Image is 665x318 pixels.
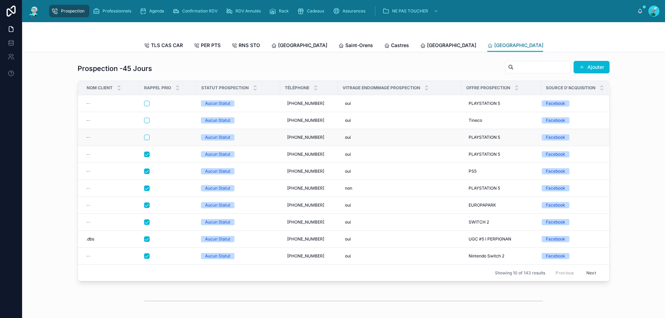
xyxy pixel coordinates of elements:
[201,134,276,140] a: Aucun Statut
[278,42,327,49] span: [GEOGRAPHIC_DATA]
[343,85,420,91] span: Vitrage endommagé Prospection
[284,98,334,109] a: [PHONE_NUMBER]
[469,202,496,208] span: EUROPAPARK
[342,251,458,262] a: oui
[542,151,600,157] a: Facebook
[284,183,334,194] a: [PHONE_NUMBER]
[546,168,565,174] div: Facebook
[28,6,40,17] img: App logo
[205,100,230,107] div: Aucun Statut
[87,85,113,91] span: Nom Client
[201,202,276,208] a: Aucun Statut
[466,149,537,160] a: PLAYSTATION 5
[542,168,600,174] a: Facebook
[284,132,334,143] a: [PHONE_NUMBER]
[466,200,537,211] a: EUROPAPARK
[345,169,351,174] span: oui
[466,115,537,126] a: Tineco
[201,236,276,242] a: Aucun Statut
[205,117,230,124] div: Aucun Statut
[170,5,222,17] a: Confirmation RDV
[91,5,136,17] a: Professionnels
[546,100,565,107] div: Facebook
[342,132,458,143] a: oui
[201,185,276,191] a: Aucun Statut
[466,217,537,228] a: SWITCH 2
[469,236,511,242] span: UGC #5 l PERPIGNAN
[574,61,610,73] button: Ajouter
[342,183,458,194] a: non
[287,135,324,140] span: [PHONE_NUMBER]
[86,101,135,106] a: --
[287,185,324,191] span: [PHONE_NUMBER]
[194,39,221,53] a: PER PTS
[86,152,90,157] span: --
[86,169,90,174] span: --
[201,117,276,124] a: Aucun Statut
[494,42,543,49] span: [GEOGRAPHIC_DATA]
[284,217,334,228] a: [PHONE_NUMBER]
[466,98,537,109] a: PLAYSTATION 5
[287,253,324,259] span: [PHONE_NUMBER]
[284,166,334,177] a: [PHONE_NUMBER]
[287,236,324,242] span: [PHONE_NUMBER]
[546,202,565,208] div: Facebook
[342,200,458,211] a: oui
[78,64,152,73] h1: Prospection -45 Jours
[182,8,218,14] span: Confirmation RDV
[86,185,90,191] span: --
[284,251,334,262] a: [PHONE_NUMBER]
[201,100,276,107] a: Aucun Statut
[391,42,409,49] span: Castres
[466,166,537,177] a: PS5
[205,219,230,225] div: Aucun Statut
[427,42,476,49] span: [GEOGRAPHIC_DATA]
[86,135,135,140] a: --
[284,149,334,160] a: [PHONE_NUMBER]
[271,39,327,53] a: [GEOGRAPHIC_DATA]
[345,152,351,157] span: oui
[469,118,482,123] span: Tineco
[342,98,458,109] a: oui
[542,253,600,259] a: Facebook
[307,8,325,14] span: Cadeaux
[542,202,600,208] a: Facebook
[466,234,537,245] a: UGC #5 l PERPIGNAN
[345,185,352,191] span: non
[546,219,565,225] div: Facebook
[546,253,565,259] div: Facebook
[469,185,500,191] span: PLAYSTATION 5
[546,185,565,191] div: Facebook
[284,200,334,211] a: [PHONE_NUMBER]
[469,152,500,157] span: PLAYSTATION 5
[338,39,373,53] a: Saint-Orens
[487,39,543,52] a: [GEOGRAPHIC_DATA]
[345,219,351,225] span: oui
[345,101,351,106] span: oui
[287,202,324,208] span: [PHONE_NUMBER]
[469,135,500,140] span: PLAYSTATION 5
[546,117,565,124] div: Facebook
[86,219,90,225] span: --
[469,219,489,225] span: SWITCH 2
[86,236,94,242] span: .dbs
[201,168,276,174] a: Aucun Statut
[86,253,135,259] a: --
[345,236,351,242] span: oui
[582,267,601,278] button: Next
[284,115,334,126] a: [PHONE_NUMBER]
[542,117,600,124] a: Facebook
[384,39,409,53] a: Castres
[205,253,230,259] div: Aucun Statut
[345,118,351,123] span: oui
[46,3,637,19] div: scrollable content
[542,236,600,242] a: Facebook
[151,42,183,49] span: TLS CAS CAR
[287,101,324,106] span: [PHONE_NUMBER]
[342,234,458,245] a: oui
[469,253,504,259] span: Nintendo Switch 2
[546,151,565,157] div: Facebook
[466,85,510,91] span: Offre Prospection
[236,8,261,14] span: RDV Annulés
